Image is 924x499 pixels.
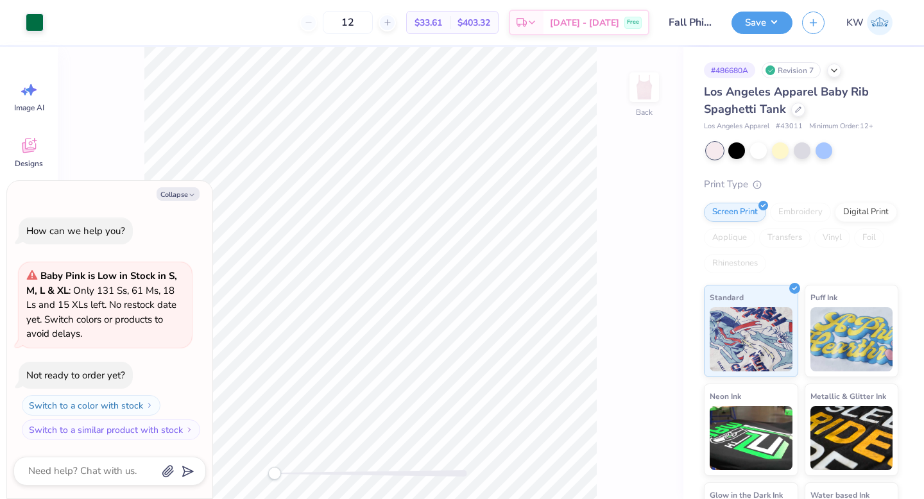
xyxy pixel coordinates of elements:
[809,121,873,132] span: Minimum Order: 12 +
[323,11,373,34] input: – –
[704,62,755,78] div: # 486680A
[854,228,884,248] div: Foil
[26,224,125,237] div: How can we help you?
[704,254,766,273] div: Rhinestones
[14,103,44,113] span: Image AI
[268,467,281,480] div: Accessibility label
[627,18,639,27] span: Free
[759,228,810,248] div: Transfers
[458,16,490,30] span: $403.32
[550,16,619,30] span: [DATE] - [DATE]
[157,187,200,201] button: Collapse
[22,395,160,416] button: Switch to a color with stock
[704,84,869,117] span: Los Angeles Apparel Baby Rib Spaghetti Tank
[776,121,803,132] span: # 43011
[26,369,125,382] div: Not ready to order yet?
[867,10,893,35] img: Kailey Wyatt
[710,291,744,304] span: Standard
[146,402,153,409] img: Switch to a color with stock
[659,10,722,35] input: Untitled Design
[846,15,864,30] span: KW
[22,419,200,440] button: Switch to a similar product with stock
[26,269,177,297] strong: Baby Pink is Low in Stock in S, M, L & XL
[710,406,792,470] img: Neon Ink
[415,16,442,30] span: $33.61
[636,106,653,118] div: Back
[814,228,850,248] div: Vinyl
[631,74,657,100] img: Back
[810,307,893,371] img: Puff Ink
[835,203,897,222] div: Digital Print
[770,203,831,222] div: Embroidery
[732,12,792,34] button: Save
[15,158,43,169] span: Designs
[762,62,821,78] div: Revision 7
[810,406,893,470] img: Metallic & Glitter Ink
[26,269,177,340] span: : Only 131 Ss, 61 Ms, 18 Ls and 15 XLs left. No restock date yet. Switch colors or products to av...
[810,291,837,304] span: Puff Ink
[810,389,886,403] span: Metallic & Glitter Ink
[704,228,755,248] div: Applique
[841,10,898,35] a: KW
[704,121,769,132] span: Los Angeles Apparel
[710,307,792,371] img: Standard
[185,426,193,434] img: Switch to a similar product with stock
[704,177,898,192] div: Print Type
[710,389,741,403] span: Neon Ink
[704,203,766,222] div: Screen Print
